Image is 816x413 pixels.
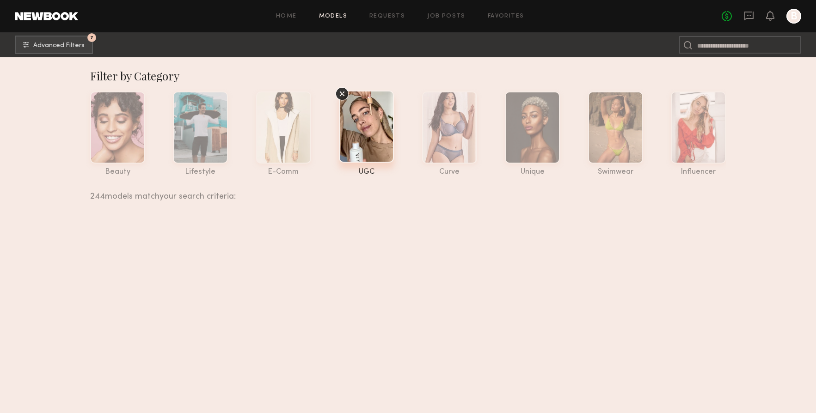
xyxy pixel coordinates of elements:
[671,168,726,176] div: influencer
[256,168,311,176] div: e-comm
[505,168,560,176] div: unique
[33,43,85,49] span: Advanced Filters
[276,13,297,19] a: Home
[422,168,477,176] div: curve
[488,13,524,19] a: Favorites
[588,168,643,176] div: swimwear
[786,9,801,24] a: B
[90,68,726,83] div: Filter by Category
[319,13,347,19] a: Models
[90,36,93,40] span: 7
[90,182,718,201] div: 244 models match your search criteria:
[15,36,93,54] button: 7Advanced Filters
[173,168,228,176] div: lifestyle
[369,13,405,19] a: Requests
[427,13,466,19] a: Job Posts
[90,168,145,176] div: beauty
[339,168,394,176] div: UGC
